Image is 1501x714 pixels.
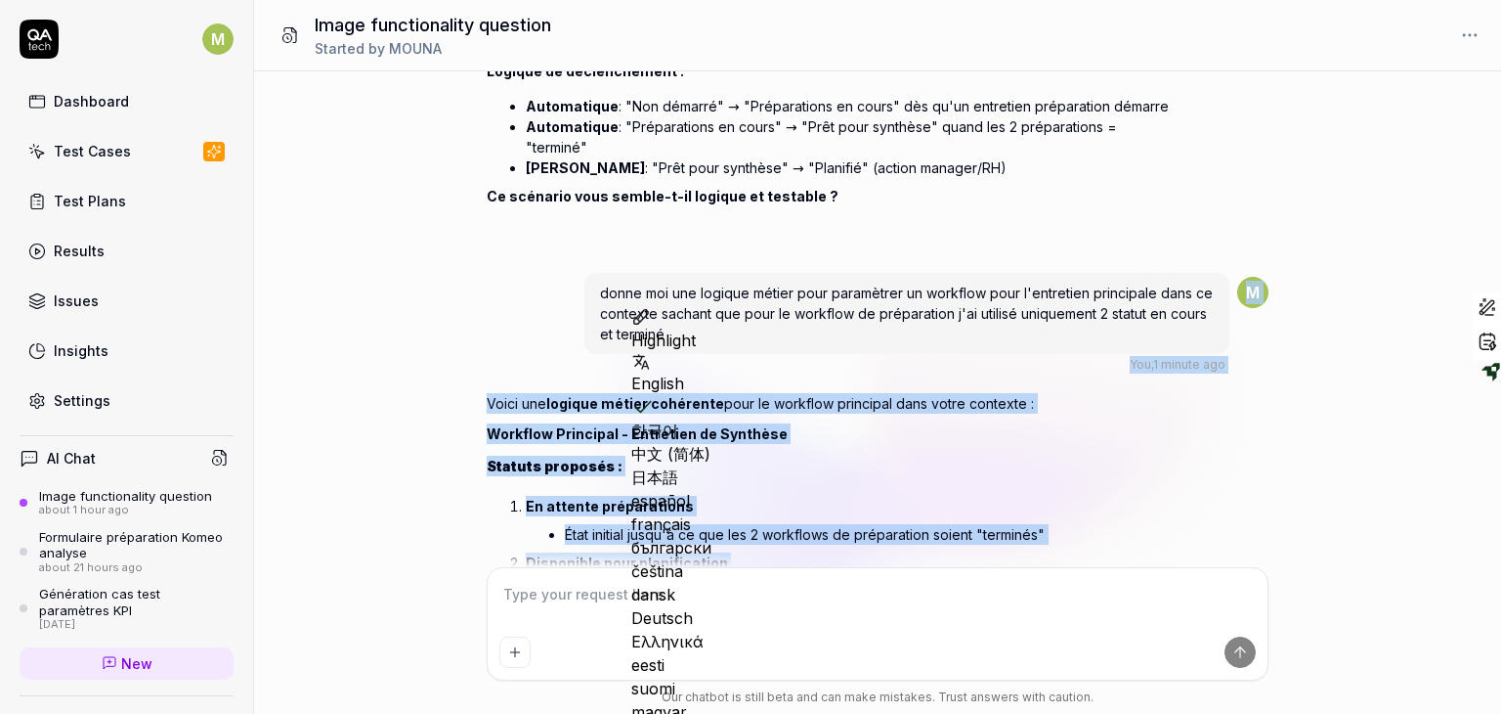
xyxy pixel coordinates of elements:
[631,489,892,513] div: español
[526,555,728,571] strong: Disponible pour planification
[631,513,892,536] div: français
[20,381,234,420] a: Settings
[487,188,838,204] strong: Ce scénario vous semble-t-il logique et testable ?
[487,689,1268,706] div: Our chatbot is still beta and can make mistakes. Trust answers with caution.
[526,498,694,514] strong: En attente préparations
[39,618,234,632] div: [DATE]
[39,561,234,575] div: about 21 hours ago
[631,329,892,352] div: Highlight
[526,96,1171,116] li: : "Non démarré" → "Préparations en cours" dès qu'un entretien préparation démarre
[631,630,892,653] div: Ελληνικά
[526,116,1171,157] li: : "Préparations en cours" → "Prêt pour synthèse" quand les 2 préparations = "terminé"
[1130,356,1225,374] div: , 1 minute ago
[487,61,1171,81] h2: Logique de déclenchement :
[487,424,1171,444] h2: Workflow Principal - Entretien de Synthèse
[526,118,619,135] strong: Automatique
[631,442,892,466] div: 中文 (简体)
[1130,357,1151,372] span: You
[631,583,892,606] div: dansk
[20,82,234,120] a: Dashboard
[546,395,724,412] strong: logique métier cohérente
[487,458,622,474] strong: Statuts proposés :
[54,390,110,411] div: Settings
[526,98,619,114] strong: Automatique
[389,40,442,57] span: MOUNA
[54,141,131,161] div: Test Cases
[54,290,99,311] div: Issues
[499,637,531,668] button: Add attachment
[39,504,212,517] div: about 1 hour ago
[600,285,1213,342] span: donne moi une logique métier pour paramètrer un workflow pour l'entretien principale dans ce cont...
[20,488,234,517] a: Image functionality questionabout 1 hour ago
[20,182,234,220] a: Test Plans
[487,393,1171,414] p: Voici une pour le workflow principal dans votre contexte :
[54,340,108,361] div: Insights
[631,653,892,677] div: eesti
[631,419,892,442] div: 한국어
[631,536,892,559] div: български
[526,159,645,176] strong: [PERSON_NAME]
[315,12,551,38] h1: Image functionality question
[565,524,1171,545] li: État initial jusqu'à ce que les 2 workflows de préparation soient "terminés"
[39,488,212,504] div: Image functionality question
[631,372,892,395] div: English
[20,647,234,680] a: New
[315,38,551,59] div: Started by
[631,559,892,583] div: čeština
[54,191,126,211] div: Test Plans
[1237,277,1268,308] span: M
[20,232,234,270] a: Results
[20,132,234,170] a: Test Cases
[54,241,105,261] div: Results
[47,448,96,469] h4: AI Chat
[39,586,234,618] div: Génération cas test paramètres KPI
[20,586,234,631] a: Génération cas test paramètres KPI[DATE]
[54,91,129,112] div: Dashboard
[39,529,234,561] div: Formulaire préparation Komeo analyse
[202,20,234,59] button: M
[631,677,892,700] div: suomi
[631,466,892,489] div: 日本語
[121,653,152,674] span: New
[202,23,234,55] span: M
[526,157,1171,178] li: : "Prêt pour synthèse" → "Planifié" (action manager/RH)
[20,332,234,370] a: Insights
[20,529,234,574] a: Formulaire préparation Komeo analyseabout 21 hours ago
[20,282,234,320] a: Issues
[631,606,892,630] div: Deutsch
